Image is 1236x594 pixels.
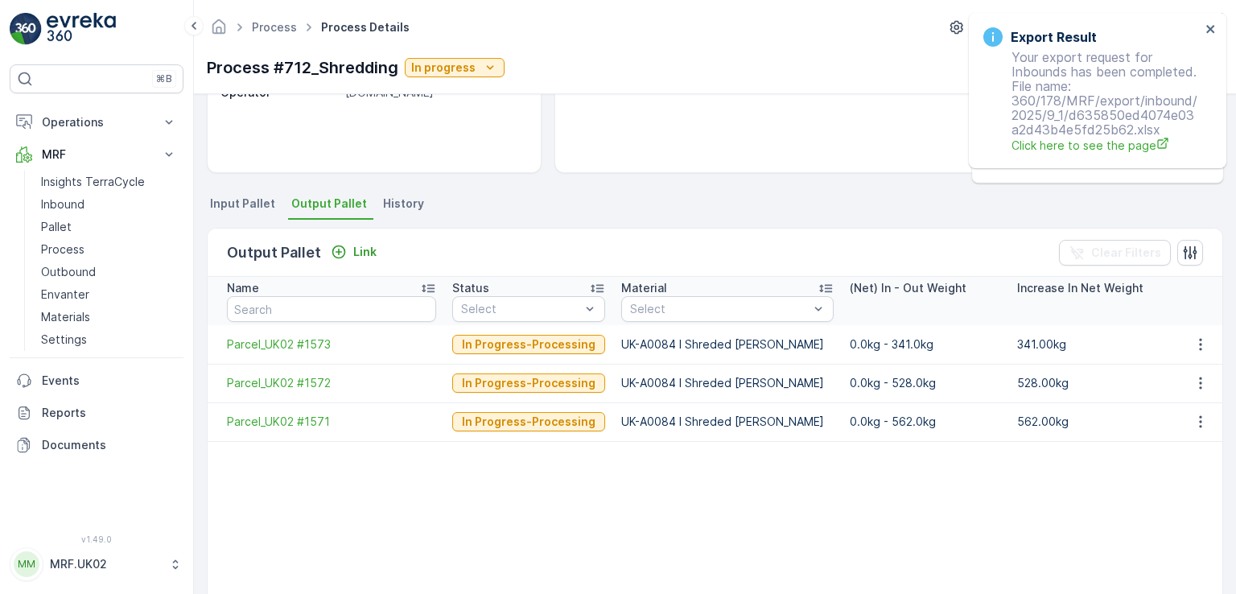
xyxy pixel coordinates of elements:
[42,437,177,453] p: Documents
[10,13,42,45] img: logo
[1011,137,1201,154] a: Click here to see the page
[252,20,297,34] a: Process
[613,402,841,441] td: UK-A0084 I Shreded [PERSON_NAME]
[35,283,183,306] a: Envanter
[41,287,89,303] p: Envanter
[10,138,183,171] button: MRF
[10,429,183,461] a: Documents
[41,219,72,235] p: Pallet
[1205,23,1217,38] button: close
[850,280,966,296] p: (Net) In - Out Weight
[630,301,808,317] p: Select
[10,365,183,397] a: Events
[35,171,183,193] a: Insights TerraCycle
[156,72,172,85] p: ⌘B
[613,364,841,402] td: UK-A0084 I Shreded [PERSON_NAME]
[227,375,436,391] a: Parcel_UK02 #1572
[227,241,321,264] p: Output Pallet
[41,174,145,190] p: Insights TerraCycle
[983,50,1201,154] p: Your export request for Inbounds has been completed. File name: 360/178/MRF/export/inbound/2025/9...
[1059,240,1171,266] button: Clear Filters
[41,309,90,325] p: Materials
[452,412,606,431] button: In Progress-Processing
[452,373,606,393] button: In Progress-Processing
[35,238,183,261] a: Process
[227,414,436,430] a: Parcel_UK02 #1571
[452,280,489,296] p: Status
[41,332,87,348] p: Settings
[227,280,259,296] p: Name
[318,19,413,35] span: Process Details
[613,325,841,364] td: UK-A0084 I Shreded [PERSON_NAME]
[1009,364,1176,402] td: 528.00kg
[50,556,161,572] p: MRF.UK02
[462,414,595,430] p: In Progress-Processing
[1009,325,1176,364] td: 341.00kg
[1091,245,1161,261] p: Clear Filters
[462,375,595,391] p: In Progress-Processing
[35,306,183,328] a: Materials
[10,106,183,138] button: Operations
[35,216,183,238] a: Pallet
[14,551,39,577] div: MM
[10,397,183,429] a: Reports
[324,242,383,262] button: Link
[1017,280,1143,296] p: Increase In Net Weight
[405,58,505,77] button: In progress
[210,24,228,38] a: Homepage
[227,296,436,322] input: Search
[207,56,398,80] p: Process #712_Shredding
[42,114,151,130] p: Operations
[383,196,424,212] span: History
[353,244,377,260] p: Link
[35,328,183,351] a: Settings
[35,261,183,283] a: Outbound
[842,325,1009,364] td: 0.0kg - 341.0kg
[42,373,177,389] p: Events
[210,196,275,212] span: Input Pallet
[10,534,183,544] span: v 1.49.0
[462,336,595,353] p: In Progress-Processing
[41,241,84,258] p: Process
[842,364,1009,402] td: 0.0kg - 528.0kg
[41,264,96,280] p: Outbound
[461,301,581,317] p: Select
[411,60,476,76] p: In progress
[10,547,183,581] button: MMMRF.UK02
[621,280,667,296] p: Material
[291,196,367,212] span: Output Pallet
[452,335,606,354] button: In Progress-Processing
[42,146,151,163] p: MRF
[47,13,116,45] img: logo_light-DOdMpM7g.png
[41,196,84,212] p: Inbound
[42,405,177,421] p: Reports
[35,193,183,216] a: Inbound
[227,336,436,353] a: Parcel_UK02 #1573
[1009,402,1176,441] td: 562.00kg
[842,402,1009,441] td: 0.0kg - 562.0kg
[1011,27,1097,47] h3: Export Result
